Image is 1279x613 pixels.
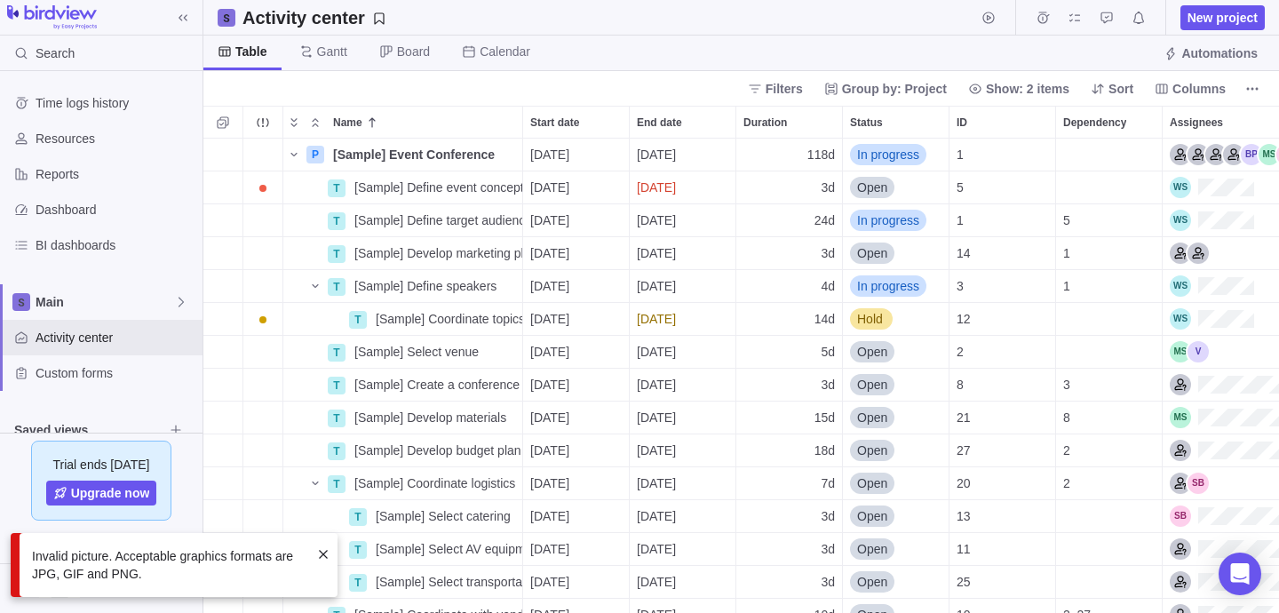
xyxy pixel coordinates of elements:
div: Status [843,467,949,500]
div: Trouble indication [243,336,283,369]
span: Remove Sample Data [50,531,171,553]
div: Start date [523,171,630,204]
div: End date [630,237,736,270]
div: highlight [630,303,735,335]
div: Will Salah [1170,308,1191,330]
div: Marketing Manager [1170,243,1191,264]
div: Social Media Coordinator [1188,243,1209,264]
div: In progress [843,139,949,171]
div: Name [283,434,523,467]
span: Resources [36,130,195,147]
div: ID [949,303,1056,336]
div: ID [949,270,1056,303]
span: Open [857,179,887,196]
span: Show: 2 items [961,76,1076,101]
div: Start date [523,237,630,270]
span: 1 [1063,244,1070,262]
span: Time logs [1030,5,1055,30]
span: [DATE] [637,343,676,361]
span: In progress [857,211,919,229]
div: Status [843,336,949,369]
div: Hold [843,303,949,335]
div: Status [843,500,949,533]
div: ID [949,369,1056,402]
div: Trouble indication [243,402,283,434]
div: Status [843,270,949,303]
span: Table [235,43,267,60]
div: Open [843,336,949,368]
span: [Sample] Define target audience [354,211,522,229]
span: [Sample] Define speakers [354,277,497,295]
div: Logistics Coordinator [1188,144,1209,165]
div: [Sample] Define speakers [347,270,522,302]
div: Dependency [1056,303,1163,336]
div: ID [949,171,1056,204]
a: Approval requests [1094,13,1119,28]
span: Open [857,376,887,394]
span: [DATE] [530,244,569,262]
div: End date [630,369,736,402]
div: T [328,179,346,197]
div: Start date [523,107,629,138]
div: Trouble indication [243,204,283,237]
div: Start date [523,566,630,599]
span: 14d [814,310,835,328]
div: End date [630,467,736,500]
div: Name [283,566,523,599]
div: Open [843,369,949,401]
div: grid [203,139,1279,613]
span: 3 [957,277,964,295]
img: logo [7,5,97,30]
div: Trouble indication [243,434,283,467]
div: T [328,344,346,362]
div: T [349,574,367,592]
div: Event Manager [1170,144,1191,165]
div: 8 [949,369,1055,401]
div: Dependency [1056,402,1163,434]
div: Name [283,533,523,566]
div: Duration [736,336,843,369]
span: In progress [857,277,919,295]
div: [Sample] Event Conference [326,139,522,171]
span: Filters [741,76,810,101]
div: Trouble indication [243,303,283,336]
div: 3 [949,270,1055,302]
span: [DATE] [530,277,569,295]
span: Columns [1148,76,1233,101]
span: Duration [743,114,787,131]
span: Search [36,44,75,62]
div: Duration [736,402,843,434]
span: 1 [957,211,964,229]
span: [DATE] [637,376,676,394]
span: More actions [1240,76,1265,101]
span: Notifications [1126,5,1151,30]
div: Start date [523,402,630,434]
span: 24d [814,211,835,229]
span: Gantt [317,43,347,60]
div: Duration [736,204,843,237]
div: Trouble indication [243,467,283,500]
span: [DATE] [530,146,569,163]
div: ID [949,402,1056,434]
span: Time logs history [36,94,195,112]
div: Dependency [1056,467,1163,500]
div: End date [630,434,736,467]
span: 2 [957,343,964,361]
span: Name [333,114,362,131]
div: Start date [523,467,630,500]
span: [DATE] [637,244,676,262]
span: Columns [1172,80,1226,98]
span: Sort [1084,76,1140,101]
span: [DATE] [637,211,676,229]
div: [Sample] Develop marketing plan [347,237,522,269]
div: Status [843,139,949,171]
div: End date [630,336,736,369]
div: End date [630,402,736,434]
span: [Sample] Define event concept [354,179,522,196]
div: Duration [736,369,843,402]
span: Save your current layout and filters as a View [235,5,393,30]
div: Name [283,369,523,402]
div: Trouble indication [243,270,283,303]
div: Name [283,303,523,336]
div: Duration [736,270,843,303]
